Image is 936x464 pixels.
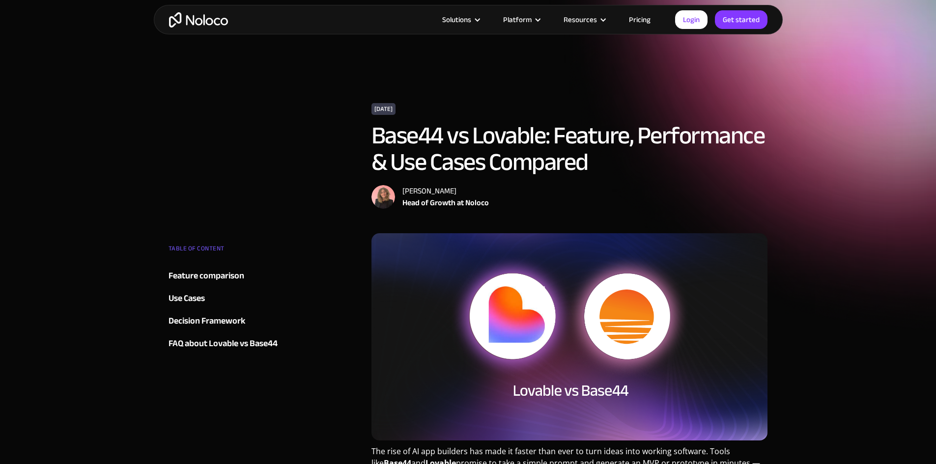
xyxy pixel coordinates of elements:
div: [DATE] [371,103,396,115]
div: [PERSON_NAME] [402,185,489,197]
div: Decision Framework [169,314,245,328]
div: Solutions [442,13,471,26]
div: TABLE OF CONTENT [169,241,287,261]
a: Get started [715,10,767,29]
a: Pricing [617,13,663,26]
div: Platform [491,13,551,26]
div: Resources [564,13,597,26]
a: home [169,12,228,27]
div: Feature comparison [169,269,244,283]
a: Login [675,10,708,29]
div: Resources [551,13,617,26]
div: Use Cases [169,291,205,306]
div: Solutions [430,13,491,26]
div: FAQ about Lovable vs Base44 [169,336,278,351]
a: Use Cases [169,291,287,306]
a: FAQ about Lovable vs Base44 [169,336,287,351]
div: Head of Growth at Noloco [402,197,489,209]
a: Feature comparison [169,269,287,283]
div: Platform [503,13,532,26]
a: Decision Framework [169,314,287,328]
h1: Base44 vs Lovable: Feature, Performance & Use Cases Compared [371,122,768,175]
